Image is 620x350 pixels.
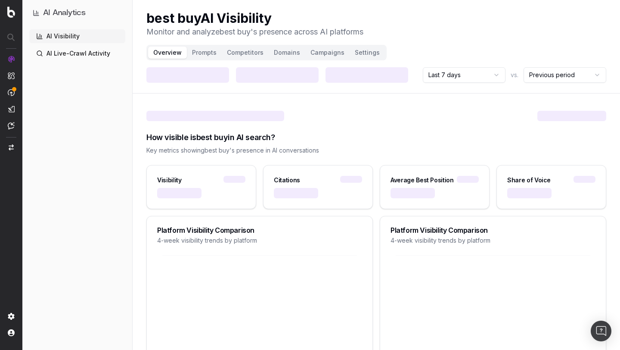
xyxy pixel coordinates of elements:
[146,131,606,144] div: How visible is best buy in AI search?
[350,47,385,59] button: Settings
[8,56,15,62] img: Analytics
[391,236,595,245] div: 4-week visibility trends by platform
[146,146,606,155] div: Key metrics showing best buy 's presence in AI conversations
[43,7,86,19] h1: AI Analytics
[187,47,222,59] button: Prompts
[8,106,15,112] img: Studio
[148,47,187,59] button: Overview
[9,144,14,150] img: Switch project
[8,89,15,96] img: Activation
[29,47,125,60] a: AI Live-Crawl Activity
[391,176,454,184] div: Average Best Position
[8,122,15,129] img: Assist
[511,71,518,79] span: vs.
[8,313,15,320] img: Setting
[157,227,362,234] div: Platform Visibility Comparison
[157,176,182,184] div: Visibility
[157,236,362,245] div: 4-week visibility trends by platform
[391,227,595,234] div: Platform Visibility Comparison
[507,176,551,184] div: Share of Voice
[146,10,363,26] h1: best buy AI Visibility
[7,6,15,18] img: Botify logo
[29,29,125,43] a: AI Visibility
[269,47,305,59] button: Domains
[8,329,15,336] img: My account
[33,7,122,19] button: AI Analytics
[274,176,300,184] div: Citations
[8,72,15,79] img: Intelligence
[591,321,611,341] div: Open Intercom Messenger
[305,47,350,59] button: Campaigns
[146,26,363,38] p: Monitor and analyze best buy 's presence across AI platforms
[222,47,269,59] button: Competitors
